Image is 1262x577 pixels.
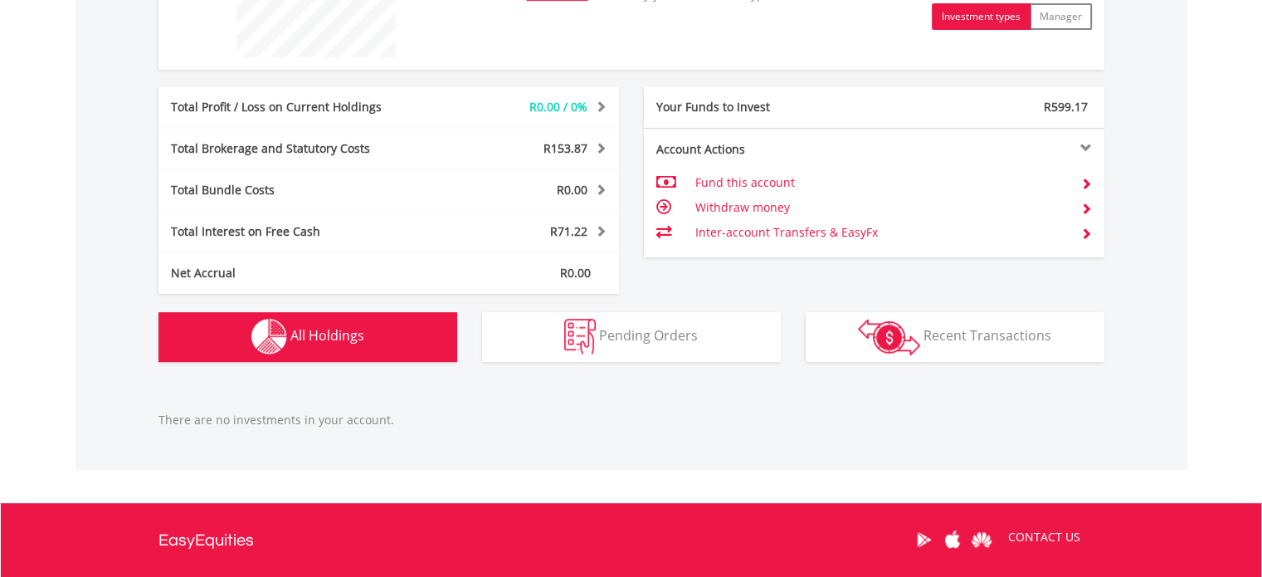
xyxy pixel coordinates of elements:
[694,170,1067,195] td: Fund this account
[694,220,1067,245] td: Inter-account Transfers & EasyFx
[932,3,1031,30] button: Investment types
[290,326,364,345] span: All Holdings
[158,182,427,198] div: Total Bundle Costs
[550,223,587,239] span: R71.22
[564,319,596,355] img: pending_instructions-wht.png
[694,195,1067,220] td: Withdraw money
[158,99,427,115] div: Total Profit / Loss on Current Holdings
[482,312,781,362] button: Pending Orders
[158,312,457,362] button: All Holdings
[560,265,591,281] span: R0.00
[1044,99,1088,115] span: R599.17
[158,223,427,240] div: Total Interest on Free Cash
[251,319,287,355] img: holdings-wht.png
[967,514,996,565] a: Huawei
[557,182,587,198] span: R0.00
[1030,3,1092,30] button: Manager
[644,99,875,115] div: Your Funds to Invest
[644,141,875,158] div: Account Actions
[529,99,587,115] span: R0.00 / 0%
[938,514,967,565] a: Apple
[909,514,938,565] a: Google Play
[858,319,920,355] img: transactions-zar-wht.png
[599,326,698,345] span: Pending Orders
[996,514,1092,560] a: CONTACT US
[543,140,587,156] span: R153.87
[158,412,1104,428] p: There are no investments in your account.
[923,326,1051,345] span: Recent Transactions
[158,140,427,157] div: Total Brokerage and Statutory Costs
[806,312,1104,362] button: Recent Transactions
[158,265,427,281] div: Net Accrual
